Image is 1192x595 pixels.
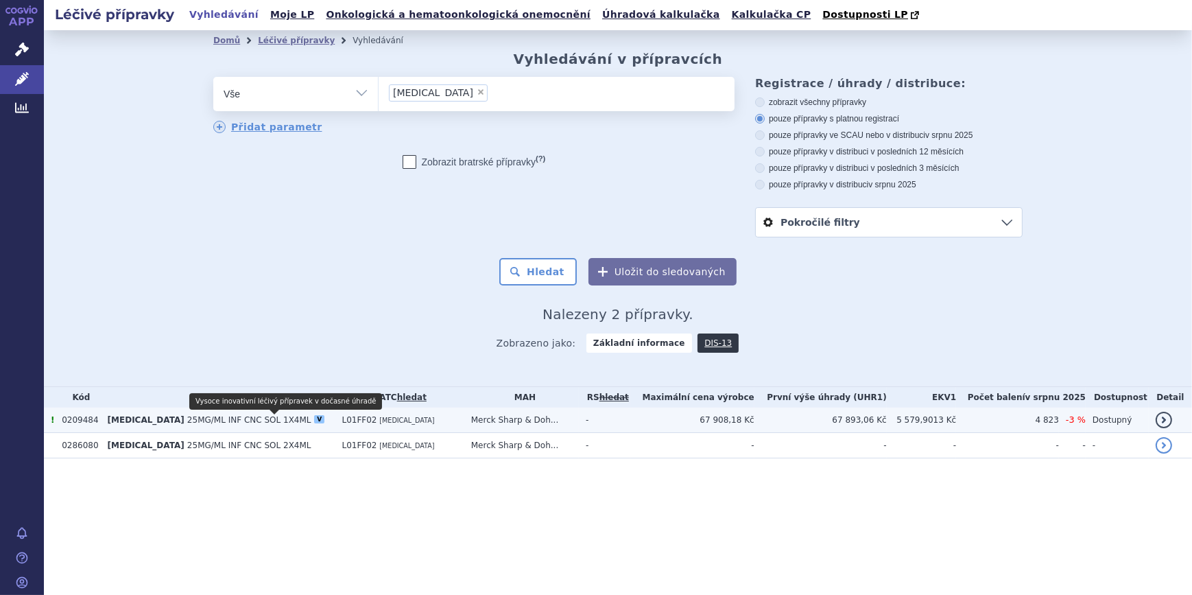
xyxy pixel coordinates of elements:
[266,5,318,24] a: Moje LP
[55,433,100,458] td: 0286080
[353,30,421,51] li: Vyhledávání
[586,334,692,353] strong: Základní informace
[630,387,754,408] th: Maximální cena výrobce
[887,433,956,458] td: -
[1025,393,1086,402] span: v srpnu 2025
[1156,412,1172,428] a: detail
[579,387,630,408] th: RS
[599,393,629,402] del: hledat
[755,97,1023,108] label: zobrazit všechny přípravky
[393,88,473,97] span: [MEDICAL_DATA]
[464,408,579,433] td: Merck Sharp & Doh...
[754,387,887,408] th: První výše úhrady (UHR1)
[258,36,335,45] a: Léčivé přípravky
[698,334,739,353] a: DIS-13
[477,88,485,96] span: ×
[536,154,545,163] abbr: (?)
[51,415,54,425] span: Tento přípravek má více úhrad.
[755,130,1023,141] label: pouze přípravky ve SCAU nebo v distribuci
[464,433,579,458] td: Merck Sharp & Doh...
[314,415,324,423] div: V
[101,387,335,408] th: Název
[579,408,630,433] td: -
[213,121,322,133] a: Přidat parametr
[342,415,377,425] span: L01FF02
[1059,433,1086,458] td: -
[588,258,737,285] button: Uložit do sledovaných
[868,180,916,189] span: v srpnu 2025
[754,408,887,433] td: 67 893,06 Kč
[187,441,311,450] span: 25MG/ML INF CNC SOL 2X4ML
[492,84,499,101] input: [MEDICAL_DATA]
[1086,433,1149,458] td: -
[108,441,184,450] span: [MEDICAL_DATA]
[342,441,377,450] span: L01FF02
[322,5,595,24] a: Onkologická a hematoonkologická onemocnění
[755,77,1023,90] h3: Registrace / úhrady / distribuce:
[755,113,1023,124] label: pouze přípravky s platnou registrací
[887,408,956,433] td: 5 579,9013 Kč
[464,387,579,408] th: MAH
[397,393,427,402] a: hledat
[598,5,724,24] a: Úhradová kalkulačka
[55,387,100,408] th: Kód
[499,258,577,285] button: Hledat
[44,5,185,24] h2: Léčivé přípravky
[630,408,754,433] td: 67 908,18 Kč
[822,9,908,20] span: Dostupnosti LP
[1156,437,1172,454] a: detail
[1086,408,1149,433] td: Dostupný
[403,155,546,169] label: Zobrazit bratrské přípravky
[1086,387,1149,408] th: Dostupnost
[514,51,723,67] h2: Vyhledávání v přípravcích
[925,130,973,140] span: v srpnu 2025
[630,433,754,458] td: -
[818,5,926,25] a: Dostupnosti LP
[755,179,1023,190] label: pouze přípravky v distribuci
[956,387,1086,408] th: Počet balení
[543,306,693,323] span: Nalezeny 2 přípravky.
[755,163,1023,174] label: pouze přípravky v distribuci v posledních 3 měsících
[579,433,630,458] td: -
[1149,387,1192,408] th: Detail
[1066,415,1086,425] span: -3 %
[335,387,464,408] th: ATC
[956,408,1059,433] td: 4 823
[108,415,184,425] span: [MEDICAL_DATA]
[187,415,311,425] span: 25MG/ML INF CNC SOL 1X4ML
[756,208,1022,237] a: Pokročilé filtry
[497,334,576,353] span: Zobrazeno jako:
[728,5,815,24] a: Kalkulačka CP
[379,417,434,424] span: [MEDICAL_DATA]
[185,5,263,24] a: Vyhledávání
[754,433,887,458] td: -
[55,408,100,433] td: 0209484
[755,146,1023,157] label: pouze přípravky v distribuci v posledních 12 měsících
[956,433,1059,458] td: -
[887,387,956,408] th: EKV1
[379,442,434,450] span: [MEDICAL_DATA]
[599,393,629,402] a: vyhledávání neobsahuje žádnou platnou referenční skupinu
[213,36,240,45] a: Domů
